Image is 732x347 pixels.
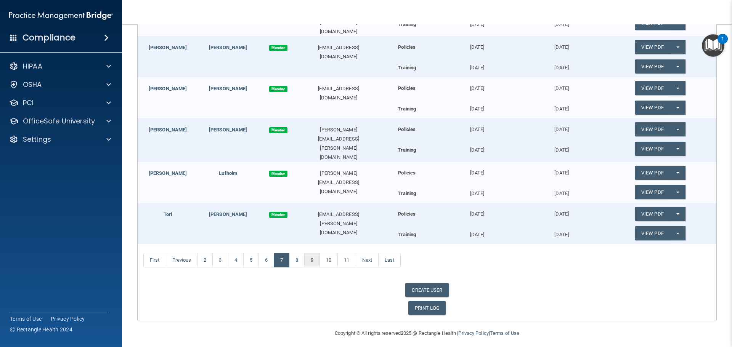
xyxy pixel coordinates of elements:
[209,211,247,217] a: [PERSON_NAME]
[635,59,670,74] a: View PDF
[299,43,379,61] div: [EMAIL_ADDRESS][DOMAIN_NAME]
[269,45,287,51] span: Member
[143,253,166,267] a: First
[378,253,401,267] a: Last
[519,59,604,72] div: [DATE]
[635,226,670,240] a: View PDF
[702,34,724,57] button: Open Resource Center, 1 new notification
[166,253,198,267] a: Previous
[721,39,724,49] div: 1
[408,301,446,315] a: PRINT LOG
[635,101,670,115] a: View PDF
[398,126,416,132] b: Policies
[398,44,416,50] b: Policies
[228,253,244,267] a: 4
[9,98,111,107] a: PCI
[635,185,670,199] a: View PDF
[299,84,379,102] div: [EMAIL_ADDRESS][DOMAIN_NAME]
[212,253,228,267] a: 3
[289,253,305,267] a: 8
[209,86,247,91] a: [PERSON_NAME]
[398,147,416,153] b: Training
[219,170,237,176] a: Lufholm
[435,36,519,52] div: [DATE]
[519,226,604,239] div: [DATE]
[519,185,604,198] div: [DATE]
[9,117,111,126] a: OfficeSafe University
[635,81,670,95] a: View PDF
[519,203,604,219] div: [DATE]
[435,226,519,239] div: [DATE]
[209,127,247,133] a: [PERSON_NAME]
[435,203,519,219] div: [DATE]
[398,190,416,196] b: Training
[356,253,379,267] a: Next
[405,283,448,297] a: CREATE USER
[519,36,604,52] div: [DATE]
[304,253,320,267] a: 9
[10,326,72,333] span: Ⓒ Rectangle Health 2024
[435,142,519,155] div: [DATE]
[600,293,723,323] iframe: Drift Widget Chat Controller
[398,21,416,27] b: Training
[435,185,519,198] div: [DATE]
[398,211,416,217] b: Policies
[299,125,379,162] div: [PERSON_NAME][EMAIL_ADDRESS][PERSON_NAME][DOMAIN_NAME]
[635,122,670,136] a: View PDF
[490,330,519,336] a: Terms of Use
[9,8,113,23] img: PMB logo
[9,135,111,144] a: Settings
[164,211,172,217] a: Tori
[51,315,85,323] a: Privacy Policy
[269,127,287,133] span: Member
[519,77,604,93] div: [DATE]
[435,162,519,177] div: [DATE]
[435,77,519,93] div: [DATE]
[635,207,670,221] a: View PDF
[258,253,274,267] a: 6
[337,253,356,267] a: 11
[319,253,338,267] a: 10
[299,169,379,196] div: [PERSON_NAME][EMAIL_ADDRESS][DOMAIN_NAME]
[243,253,259,267] a: 5
[269,171,287,177] span: Member
[635,142,670,156] a: View PDF
[149,86,187,91] a: [PERSON_NAME]
[398,85,416,91] b: Policies
[9,62,111,71] a: HIPAA
[149,127,187,133] a: [PERSON_NAME]
[23,135,51,144] p: Settings
[197,253,213,267] a: 2
[398,106,416,112] b: Training
[435,59,519,72] div: [DATE]
[23,62,42,71] p: HIPAA
[269,212,287,218] span: Member
[23,98,34,107] p: PCI
[269,86,287,92] span: Member
[209,45,247,50] a: [PERSON_NAME]
[635,40,670,54] a: View PDF
[519,101,604,114] div: [DATE]
[398,65,416,70] b: Training
[519,118,604,134] div: [DATE]
[10,315,42,323] a: Terms of Use
[149,170,187,176] a: [PERSON_NAME]
[519,142,604,155] div: [DATE]
[299,210,379,237] div: [EMAIL_ADDRESS][PERSON_NAME][DOMAIN_NAME]
[458,330,488,336] a: Privacy Policy
[435,101,519,114] div: [DATE]
[22,32,75,43] h4: Compliance
[149,45,187,50] a: [PERSON_NAME]
[23,80,42,89] p: OSHA
[398,170,416,176] b: Policies
[9,80,111,89] a: OSHA
[274,253,289,267] a: 7
[635,166,670,180] a: View PDF
[519,162,604,177] div: [DATE]
[435,118,519,134] div: [DATE]
[23,117,95,126] p: OfficeSafe University
[398,232,416,237] b: Training
[288,321,566,345] div: Copyright © All rights reserved 2025 @ Rectangle Health | |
